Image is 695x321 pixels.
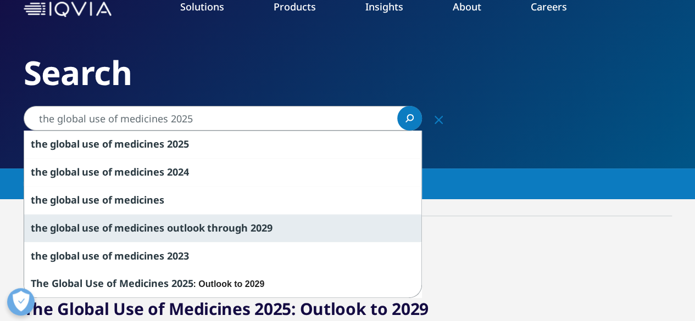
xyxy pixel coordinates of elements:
div: the global use of medicines 2024 [24,158,421,186]
span: the [31,249,48,262]
span: of [102,165,112,178]
span: use [82,137,99,150]
img: IQVIA Healthcare Information Technology and Pharma Clinical Research Company [24,2,112,18]
span: global [50,221,80,234]
span: through [207,221,248,234]
a: Search [397,106,422,131]
span: 202 [167,249,184,262]
span: of [102,193,112,206]
span: global [50,193,80,206]
input: Search [24,106,422,131]
span: Use [113,297,143,320]
span: outlook [167,221,205,234]
span: global [50,165,80,178]
span: medicines [114,137,164,150]
div: the global use of medicines 2023 [24,242,421,270]
span: The Global Use of Medicines 2025 [31,277,193,290]
span: global [50,137,80,150]
span: medicines [114,221,164,234]
span: medicines [114,193,164,206]
span: global [50,249,80,262]
span: use [82,221,99,234]
span: of [148,297,164,320]
span: 4 [184,165,189,178]
div: The Global Use of Medicines 2025: Outlook to 2029 [24,270,421,297]
span: use [82,165,99,178]
span: 3 [184,249,189,262]
div: Search Suggestions [24,131,422,298]
span: use [82,249,99,262]
span: 9 [267,221,273,234]
div: the global use of medicines [24,186,421,214]
div: Clear [426,106,452,132]
span: the [31,193,48,206]
span: of [102,249,112,262]
span: of [102,221,112,234]
span: 202 [251,221,267,234]
span: 2025 [167,137,189,150]
svg: Clear [435,116,443,124]
span: the [31,221,48,234]
button: Abrir preferências [7,288,35,316]
a: The Global Use of Medicines 2025: Outlook to 2029 [24,297,429,320]
span: Global [57,297,109,320]
span: medicines [114,165,164,178]
svg: Search [405,114,414,122]
h2: Search [24,52,672,93]
span: use [82,193,99,206]
span: Medicines [169,297,250,320]
span: medicines [114,249,164,262]
span: 202 [167,165,184,178]
span: The [24,297,53,320]
div: the global use of medicines 2025 [24,131,421,158]
span: the [31,165,48,178]
span: the [31,137,48,150]
div: : Outlook to 2029 [24,270,421,297]
div: the global use of medicines outlook through 2029 [24,214,421,242]
span: 2025 [254,297,291,320]
span: of [102,137,112,150]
